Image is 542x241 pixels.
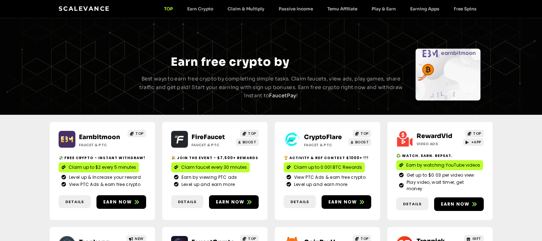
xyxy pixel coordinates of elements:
span: TOP [135,131,144,136]
a: Free Spins [447,6,484,11]
a: Details [396,197,428,211]
span: Earn by watching YouTube videos [406,162,480,168]
span: View PTC Ads & earn free crypto [67,181,140,188]
span: Earn now [328,199,357,205]
span: Details [290,199,309,205]
span: Claim faucet every 30 mnutes [181,164,247,171]
a: TOP [128,130,146,137]
a: Claim & Multiply [220,6,272,11]
h2: Faucet & PTC [192,142,236,148]
a: Earn now [434,197,484,211]
span: TOP [360,131,369,136]
nav: Menu [157,6,484,11]
a: BOOST [348,138,371,146]
p: Best ways to earn free crypto by completing simple tasks. Claim faucets, view ads, play games, sh... [138,75,404,100]
a: Earn now [209,195,259,209]
span: Earn now [216,199,245,205]
span: Earn now [441,201,470,207]
span: Earn free crypto by [171,55,289,69]
h2: ♻️ Watch. Earn. Repeat. [396,153,484,158]
a: RewardVid [417,132,452,140]
span: Level up & Increase your reward [67,174,141,181]
a: Claim faucet every 30 mnutes [171,162,250,172]
h2: 💸 Free crypto - Instant withdraw! [59,155,146,161]
span: Level up and earn more [292,181,348,188]
h2: Faucet & PTC [79,142,124,148]
a: FireFaucet [192,133,225,141]
span: Get up to $0.03 per video view [405,172,474,178]
div: Slides [416,49,481,100]
a: CryptoFlare [304,133,342,141]
a: TOP [240,130,259,137]
span: BOOST [243,139,257,145]
span: Earn now [103,199,132,205]
a: Temu Affiliate [320,6,364,11]
a: BOOST [236,138,259,146]
a: TOP [353,130,371,137]
h2: 🏆 Activity & ref contest $1000+ !!! [284,155,371,161]
a: Earn now [322,195,371,209]
a: Earn by watching YouTube videos [396,160,483,170]
a: TOP [465,130,484,137]
span: View PTC Ads & earn free crypto [292,174,366,181]
a: Earn now [96,195,146,209]
span: TOP [248,131,256,136]
span: Details [178,199,197,205]
a: Claim up to $2 every 5 minutes [59,162,139,172]
a: Play & Earn [364,6,403,11]
h2: Faucet & PTC [304,142,349,148]
a: Scalevance [59,5,110,12]
span: Claim up to $2 every 5 minutes [69,164,136,171]
a: Details [59,195,91,208]
span: Play video, wait timer, get money [405,179,481,192]
a: FaucetPay [269,92,296,99]
a: Earn Crypto [180,6,220,11]
a: Earnbitmoon [79,133,120,141]
span: Details [403,201,422,207]
span: +APP [471,139,481,145]
span: Claim up to 0.001 BTC Rewards [294,164,362,171]
span: Details [65,199,84,205]
a: Earning Apps [403,6,447,11]
a: TOP [157,6,180,11]
h2: Video ads [417,141,461,147]
span: TOP [473,131,481,136]
a: Passive Income [272,6,320,11]
a: Claim up to 0.001 BTC Rewards [284,162,365,172]
span: Earn by viewing PTC ads [180,174,237,181]
a: Details [284,195,316,208]
a: Details [171,195,203,208]
div: Slides [61,49,126,100]
h2: 🎉 Join the event - $7,500+ Rewards [171,155,259,161]
span: Level up and earn more [180,181,235,188]
span: BOOST [355,139,369,145]
a: +APP [463,138,484,146]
